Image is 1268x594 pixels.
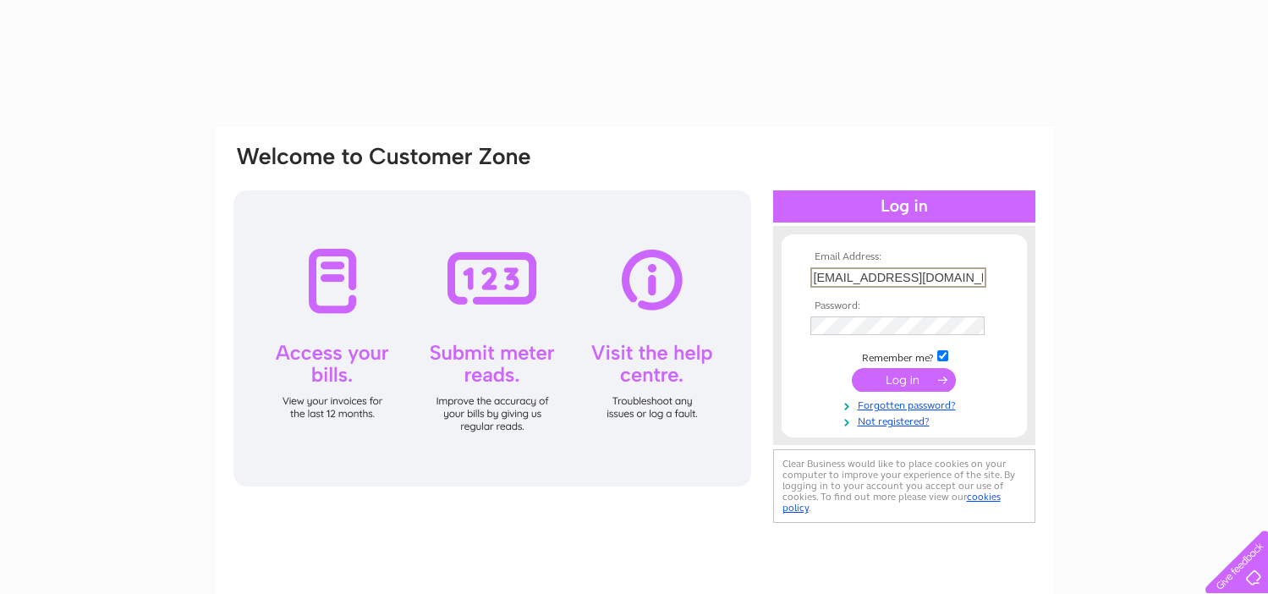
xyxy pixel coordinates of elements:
[810,396,1002,412] a: Forgotten password?
[782,491,1001,514] a: cookies policy
[806,300,1002,312] th: Password:
[773,449,1035,523] div: Clear Business would like to place cookies on your computer to improve your experience of the sit...
[852,368,956,392] input: Submit
[806,251,1002,263] th: Email Address:
[806,348,1002,365] td: Remember me?
[810,412,1002,428] a: Not registered?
